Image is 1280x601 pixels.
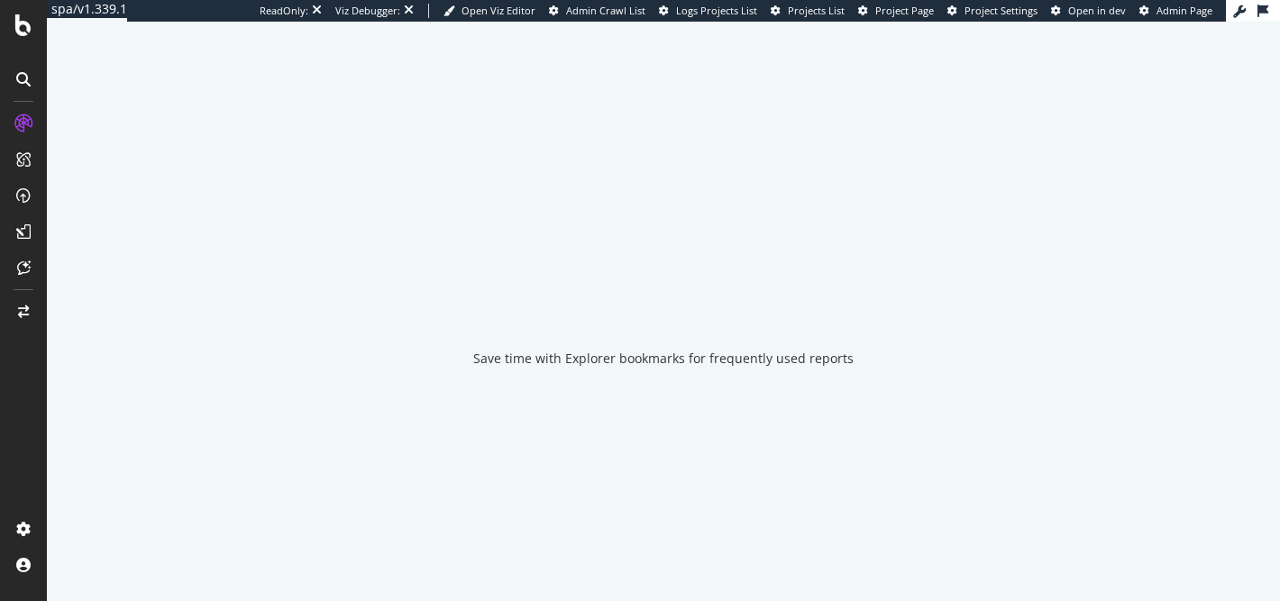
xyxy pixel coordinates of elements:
span: Open Viz Editor [462,4,535,17]
a: Open in dev [1051,4,1126,18]
div: Viz Debugger: [335,4,400,18]
a: Project Settings [947,4,1038,18]
span: Logs Projects List [676,4,757,17]
span: Admin Page [1157,4,1212,17]
a: Open Viz Editor [443,4,535,18]
a: Admin Crawl List [549,4,645,18]
div: animation [599,256,728,321]
div: ReadOnly: [260,4,308,18]
a: Admin Page [1139,4,1212,18]
div: Save time with Explorer bookmarks for frequently used reports [473,350,854,368]
span: Project Settings [965,4,1038,17]
span: Open in dev [1068,4,1126,17]
a: Logs Projects List [659,4,757,18]
a: Project Page [858,4,934,18]
span: Projects List [788,4,845,17]
span: Admin Crawl List [566,4,645,17]
a: Projects List [771,4,845,18]
span: Project Page [875,4,934,17]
